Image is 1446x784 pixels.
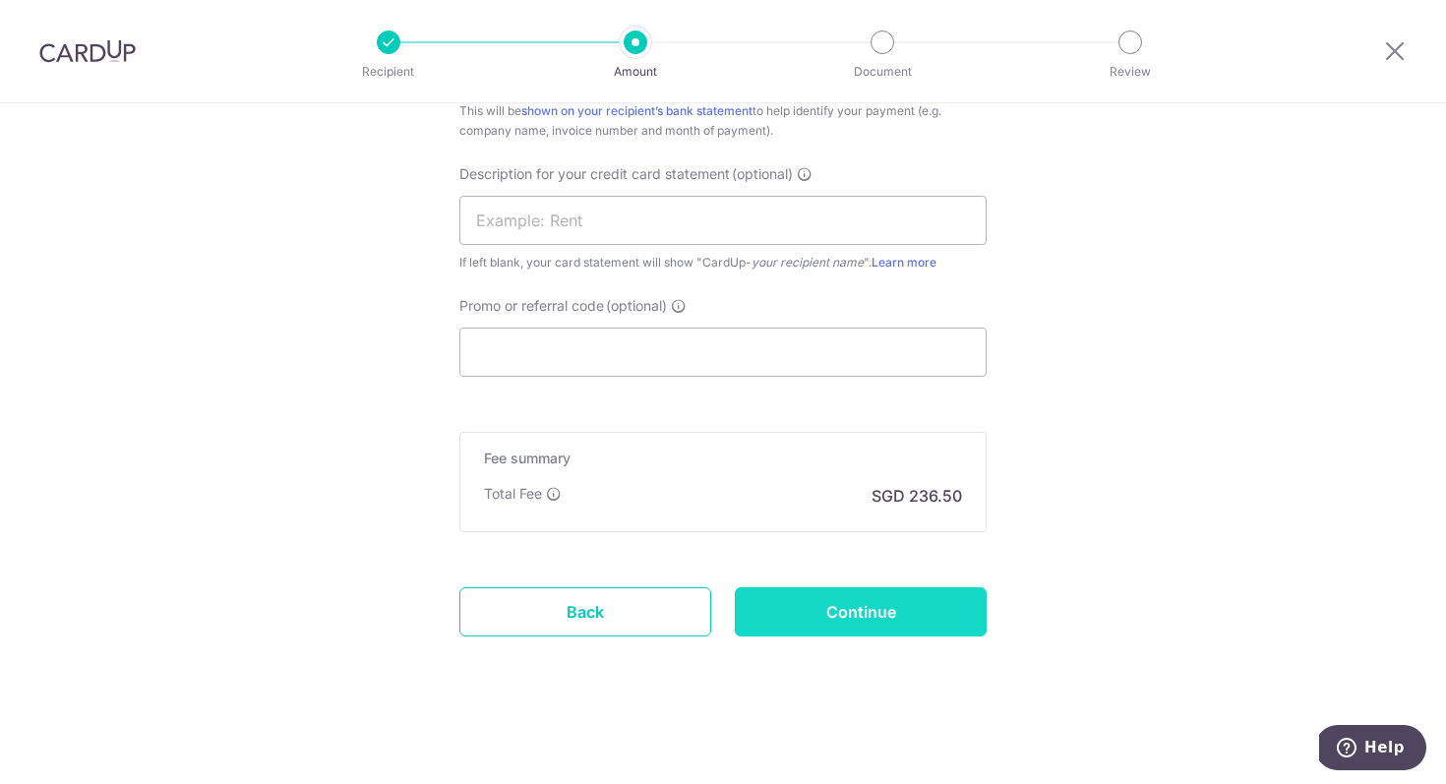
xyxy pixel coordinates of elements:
input: Example: Rent [459,196,987,245]
a: Back [459,587,711,636]
input: Continue [735,587,987,636]
span: (optional) [606,296,667,316]
p: SGD 236.50 [872,484,962,508]
p: Recipient [316,62,461,82]
h5: Fee summary [484,449,962,468]
iframe: Opens a widget where you can find more information [1319,725,1426,774]
div: This will be to help identify your payment (e.g. company name, invoice number and month of payment). [459,101,987,141]
img: CardUp [39,39,136,63]
p: Document [810,62,955,82]
div: If left blank, your card statement will show "CardUp- ". [459,253,987,272]
span: (optional) [732,164,793,184]
a: Learn more [872,255,936,270]
p: Review [1057,62,1203,82]
p: Amount [563,62,708,82]
p: Total Fee [484,484,542,504]
span: Promo or referral code [459,296,604,316]
span: Description for your credit card statement [459,164,730,184]
a: shown on your recipient’s bank statement [521,103,753,118]
i: your recipient name [752,255,864,270]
